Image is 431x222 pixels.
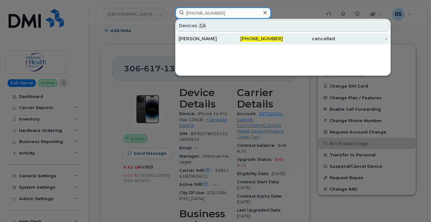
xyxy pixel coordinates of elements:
[179,36,231,42] div: [PERSON_NAME]
[335,36,387,42] div: -
[176,33,390,44] a: [PERSON_NAME][PHONE_NUMBER]cancelled-
[199,23,206,29] span: .CA
[283,36,335,42] div: cancelled
[240,36,283,42] span: [PHONE_NUMBER]
[403,194,426,217] iframe: Messenger Launcher
[175,7,271,19] input: Find something...
[176,20,390,32] div: Devices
